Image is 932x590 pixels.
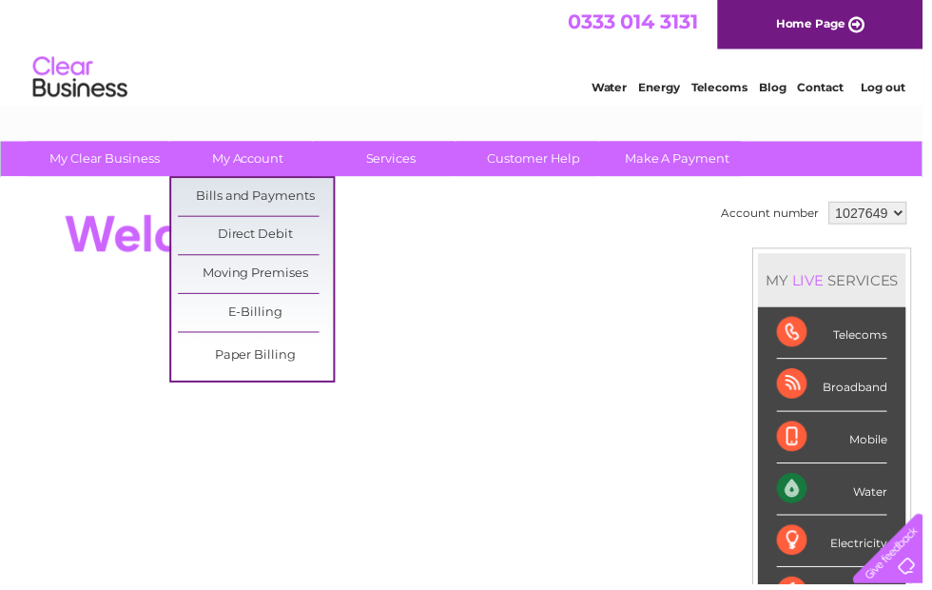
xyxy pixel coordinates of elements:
[180,180,337,218] a: Bills and Payments
[766,256,915,310] div: MY SERVICES
[32,49,129,108] img: logo.png
[18,10,917,92] div: Clear Business is a trading name of Verastar Limited (registered in [GEOGRAPHIC_DATA] No. 3667643...
[785,521,896,573] div: Electricity
[698,81,755,95] a: Telecoms
[573,10,705,33] a: 0333 014 3131
[785,468,896,521] div: Water
[645,81,687,95] a: Energy
[461,143,618,178] a: Customer Help
[806,81,852,95] a: Contact
[180,258,337,296] a: Moving Premises
[172,143,329,178] a: My Account
[606,143,763,178] a: Make A Payment
[180,341,337,379] a: Paper Billing
[724,199,832,231] td: Account number
[317,143,474,178] a: Services
[597,81,633,95] a: Water
[869,81,914,95] a: Log out
[180,219,337,257] a: Direct Debit
[796,274,836,292] div: LIVE
[785,416,896,468] div: Mobile
[180,297,337,335] a: E-Billing
[767,81,794,95] a: Blog
[785,363,896,415] div: Broadband
[28,143,184,178] a: My Clear Business
[785,310,896,363] div: Telecoms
